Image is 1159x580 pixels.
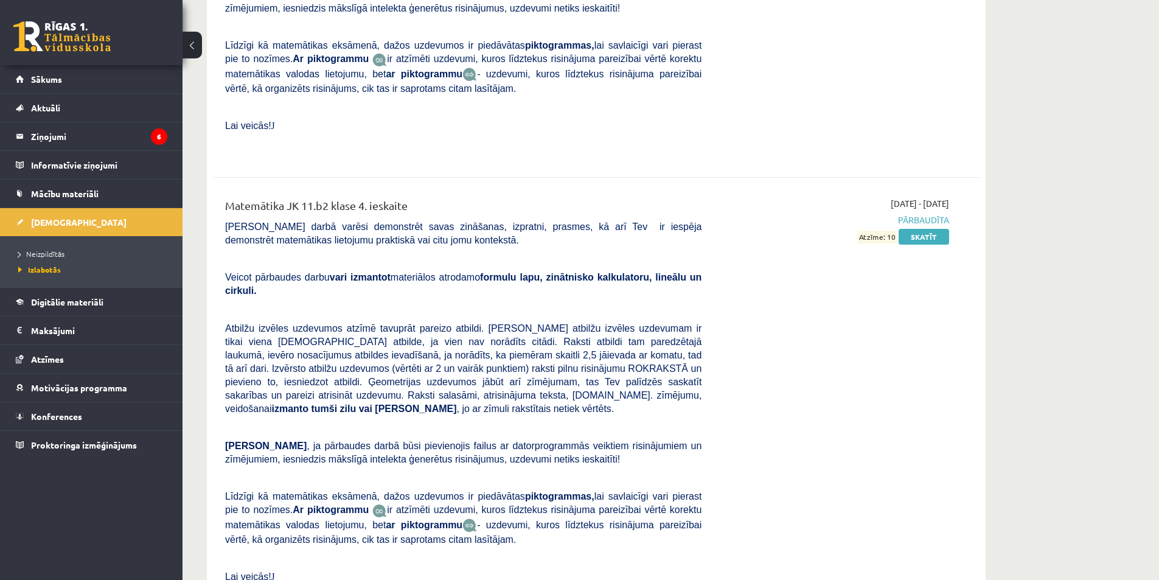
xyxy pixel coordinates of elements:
a: Rīgas 1. Tālmācības vidusskola [13,21,111,52]
span: Lai veicās! [225,121,271,131]
span: Konferences [31,411,82,422]
span: Atbilžu izvēles uzdevumos atzīmē tavuprāt pareizo atbildi. [PERSON_NAME] atbilžu izvēles uzdevuma... [225,323,701,414]
span: - uzdevumi, kuros līdztekus risinājuma pareizībai vērtē, kā organizēts risinājums, cik tas ir sap... [225,520,701,545]
span: Proktoringa izmēģinājums [31,439,137,450]
a: Konferences [16,402,167,430]
span: Digitālie materiāli [31,296,103,307]
a: Skatīt [899,229,949,245]
legend: Maksājumi [31,316,167,344]
b: ar piktogrammu [386,520,462,530]
span: Atzīmes [31,354,64,365]
span: [DATE] - [DATE] [891,197,949,210]
a: Izlabotās [18,264,170,275]
b: ar piktogrammu [386,69,462,79]
span: - uzdevumi, kuros līdztekus risinājuma pareizībai vērtē, kā organizēts risinājums, cik tas ir sap... [225,69,701,94]
a: Mācību materiāli [16,180,167,208]
i: 6 [151,128,167,145]
span: Pārbaudīta [720,214,949,226]
span: [PERSON_NAME] [225,441,307,451]
span: Sākums [31,74,62,85]
span: Neizpildītās [18,249,64,259]
b: piktogrammas, [525,40,594,51]
a: Sākums [16,65,167,93]
b: Ar piktogrammu [293,54,369,64]
img: JfuEzvunn4EvwAAAAASUVORK5CYII= [372,53,387,67]
span: ir atzīmēti uzdevumi, kuros līdztekus risinājuma pareizībai vērtē korektu matemātikas valodas lie... [225,505,701,529]
a: Ziņojumi6 [16,122,167,150]
span: Aktuāli [31,102,60,113]
span: Mācību materiāli [31,188,99,199]
img: wKvN42sLe3LLwAAAABJRU5ErkJggg== [462,68,477,82]
span: J [271,121,275,131]
a: Maksājumi [16,316,167,344]
a: Informatīvie ziņojumi [16,151,167,179]
span: [DEMOGRAPHIC_DATA] [31,217,127,228]
a: Digitālie materiāli [16,288,167,316]
span: Motivācijas programma [31,382,127,393]
a: [DEMOGRAPHIC_DATA] [16,208,167,236]
span: ir atzīmēti uzdevumi, kuros līdztekus risinājuma pareizībai vērtē korektu matemātikas valodas lie... [225,54,701,79]
a: Proktoringa izmēģinājums [16,431,167,459]
span: Līdzīgi kā matemātikas eksāmenā, dažos uzdevumos ir piedāvātas lai savlaicīgi vari pierast pie to... [225,491,701,515]
b: piktogrammas, [525,491,594,501]
span: [PERSON_NAME] darbā varēsi demonstrēt savas zināšanas, izpratni, prasmes, kā arī Tev ir iespēja d... [225,222,701,245]
b: vari izmantot [330,272,391,282]
span: , ja pārbaudes darbā būsi pievienojis failus ar datorprogrammās veiktiem risinājumiem un zīmējumi... [225,441,701,464]
legend: Ziņojumi [31,122,167,150]
span: Līdzīgi kā matemātikas eksāmenā, dažos uzdevumos ir piedāvātas lai savlaicīgi vari pierast pie to... [225,40,701,64]
span: Izlabotās [18,265,61,274]
img: JfuEzvunn4EvwAAAAASUVORK5CYII= [372,504,387,518]
img: wKvN42sLe3LLwAAAABJRU5ErkJggg== [462,519,477,533]
b: izmanto [272,404,308,414]
a: Aktuāli [16,94,167,122]
legend: Informatīvie ziņojumi [31,151,167,179]
a: Neizpildītās [18,248,170,259]
div: Matemātika JK 11.b2 klase 4. ieskaite [225,197,701,220]
a: Motivācijas programma [16,374,167,402]
b: Ar piktogrammu [293,505,369,515]
b: tumši zilu vai [PERSON_NAME] [311,404,456,414]
span: Veicot pārbaudes darbu materiālos atrodamo [225,272,701,296]
a: Atzīmes [16,345,167,373]
span: Atzīme: 10 [857,231,897,243]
